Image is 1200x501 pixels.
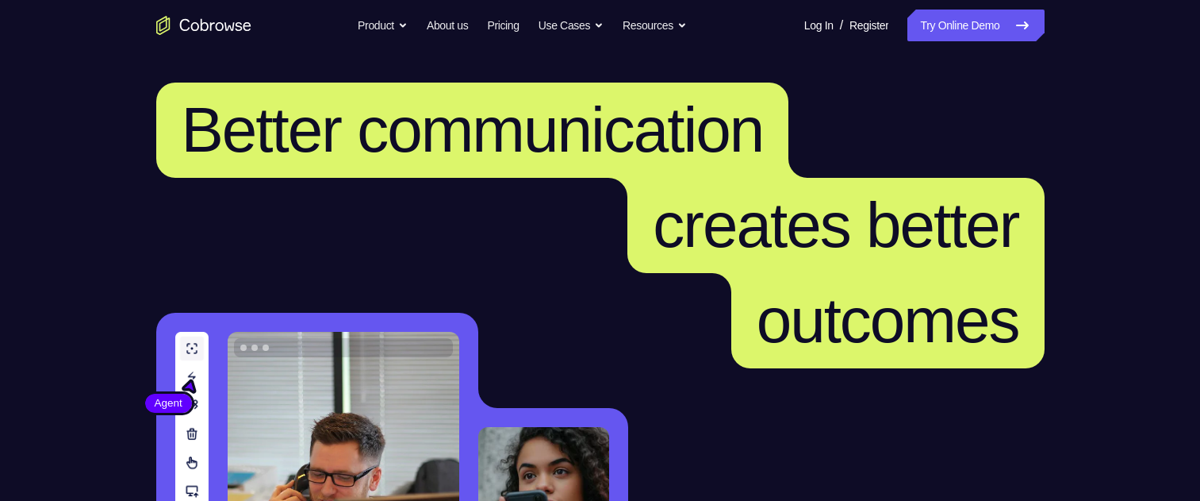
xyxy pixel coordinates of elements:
span: creates better [653,190,1018,260]
a: About us [427,10,468,41]
span: Better communication [182,94,764,165]
a: Try Online Demo [907,10,1044,41]
button: Product [358,10,408,41]
span: Agent [145,395,192,411]
a: Go to the home page [156,16,251,35]
a: Pricing [487,10,519,41]
a: Register [849,10,888,41]
a: Log In [804,10,834,41]
button: Resources [623,10,687,41]
span: outcomes [757,285,1019,356]
span: / [840,16,843,35]
button: Use Cases [539,10,604,41]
